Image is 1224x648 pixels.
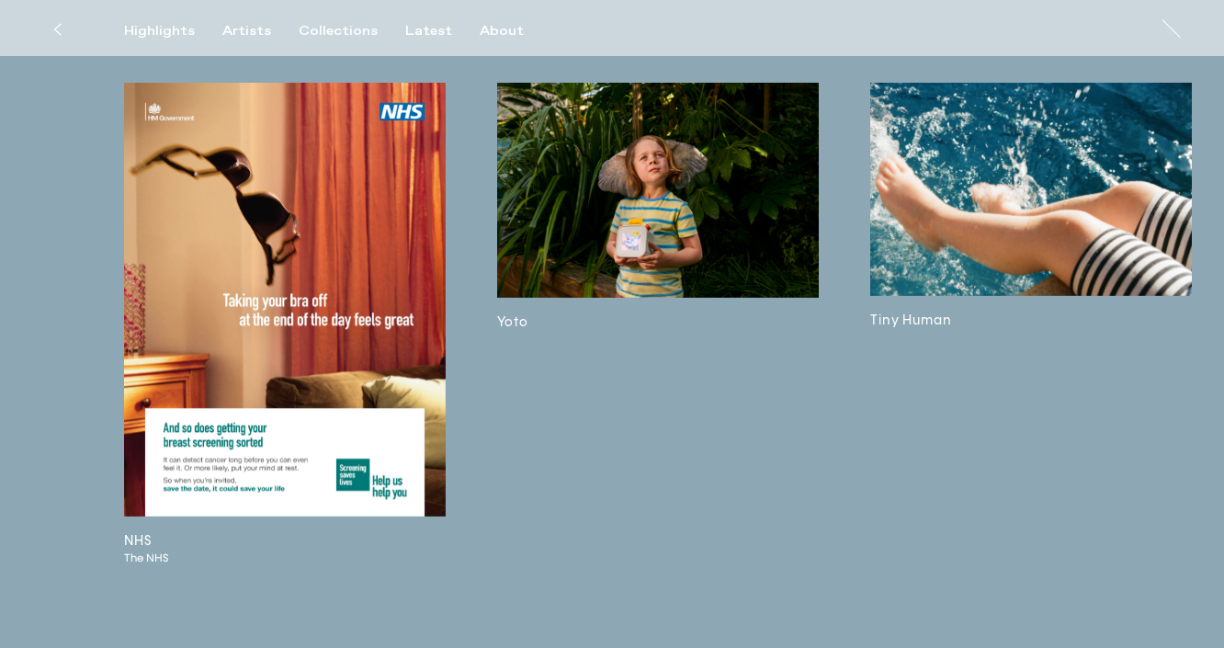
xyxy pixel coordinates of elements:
[480,23,524,40] div: About
[124,531,446,551] h3: NHS
[497,313,819,333] h3: Yoto
[124,23,195,40] div: Highlights
[870,83,1192,614] a: Tiny Human
[405,23,480,40] button: Latest
[497,83,819,614] a: Yoto
[480,23,551,40] button: About
[299,23,378,40] div: Collections
[299,23,405,40] button: Collections
[222,23,299,40] button: Artists
[405,23,452,40] div: Latest
[222,23,271,40] div: Artists
[870,311,1192,331] h3: Tiny Human
[124,23,222,40] button: Highlights
[124,83,446,614] a: NHSThe NHS
[124,551,414,565] span: The NHS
